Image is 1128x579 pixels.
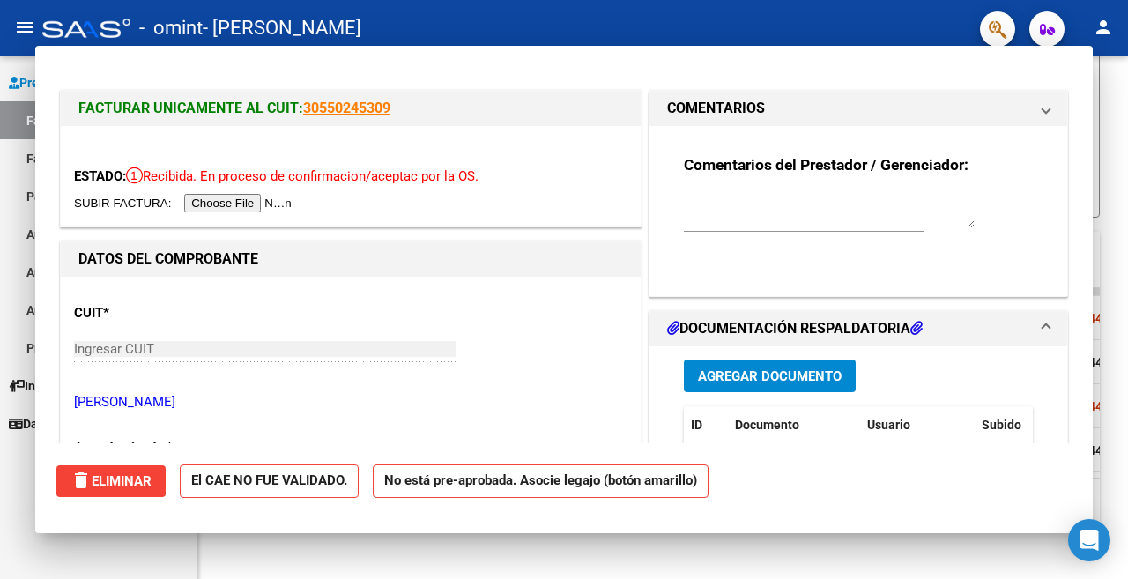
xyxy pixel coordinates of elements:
[9,73,169,93] span: Prestadores / Proveedores
[9,376,91,396] span: Instructivos
[74,303,240,323] p: CUIT
[74,438,240,458] p: Area destinado *
[74,168,126,184] span: ESTADO:
[78,100,303,116] span: FACTURAR UNICAMENTE AL CUIT:
[667,318,923,339] h1: DOCUMENTACIÓN RESPALDATORIA
[667,98,765,119] h1: COMENTARIOS
[70,473,152,489] span: Eliminar
[9,414,124,434] span: Datos de contacto
[735,418,799,432] span: Documento
[982,418,1021,432] span: Subido
[975,406,1063,444] datatable-header-cell: Subido
[1068,519,1110,561] div: Open Intercom Messenger
[649,126,1067,296] div: COMENTARIOS
[203,9,361,48] span: - [PERSON_NAME]
[649,91,1067,126] mat-expansion-panel-header: COMENTARIOS
[78,250,258,267] strong: DATOS DEL COMPROBANTE
[867,418,910,432] span: Usuario
[139,9,203,48] span: - omint
[1093,17,1114,38] mat-icon: person
[684,156,968,174] strong: Comentarios del Prestador / Gerenciador:
[684,406,728,444] datatable-header-cell: ID
[691,418,702,432] span: ID
[14,17,35,38] mat-icon: menu
[126,168,479,184] span: Recibida. En proceso de confirmacion/aceptac por la OS.
[728,406,860,444] datatable-header-cell: Documento
[70,470,92,491] mat-icon: delete
[684,360,856,392] button: Agregar Documento
[698,368,842,384] span: Agregar Documento
[56,465,166,497] button: Eliminar
[860,406,975,444] datatable-header-cell: Usuario
[74,392,627,412] p: [PERSON_NAME]
[303,100,390,116] a: 30550245309
[373,464,709,499] strong: No está pre-aprobada. Asocie legajo (botón amarillo)
[649,311,1067,346] mat-expansion-panel-header: DOCUMENTACIÓN RESPALDATORIA
[180,464,359,499] strong: El CAE NO FUE VALIDADO.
